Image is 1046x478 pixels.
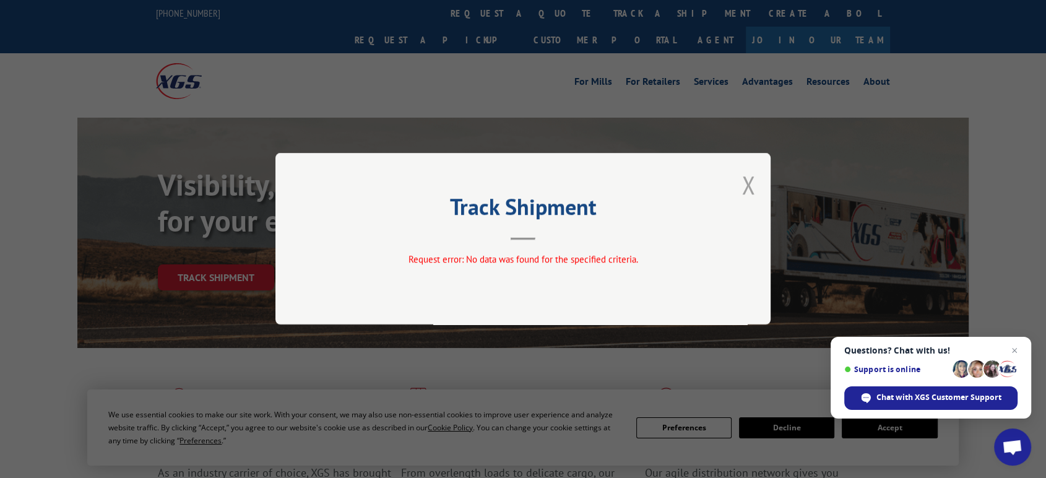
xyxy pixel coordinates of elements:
span: Close chat [1007,343,1022,358]
span: Support is online [844,365,948,374]
span: Questions? Chat with us! [844,345,1018,355]
div: Open chat [994,428,1031,466]
div: Chat with XGS Customer Support [844,386,1018,410]
button: Close modal [741,168,755,201]
h2: Track Shipment [337,198,709,222]
span: Chat with XGS Customer Support [876,392,1001,403]
span: Request error: No data was found for the specified criteria. [408,254,638,266]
